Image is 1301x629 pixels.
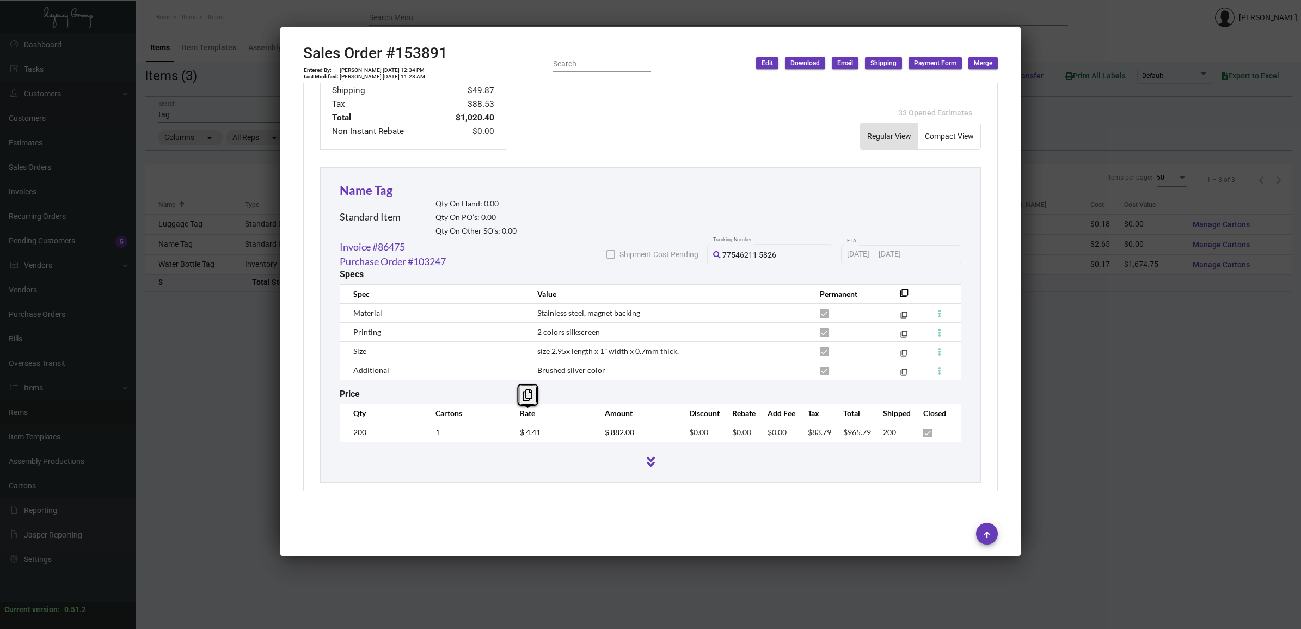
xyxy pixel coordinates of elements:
[523,389,532,401] i: Copy
[353,365,389,375] span: Additional
[900,333,907,340] mat-icon: filter_none
[797,404,832,423] th: Tax
[435,199,517,209] h2: Qty On Hand: 0.00
[900,314,907,321] mat-icon: filter_none
[843,428,871,437] span: $965.79
[332,111,437,125] td: Total
[435,227,517,236] h2: Qty On Other SO’s: 0.00
[64,604,86,615] div: 0.51.2
[912,404,961,423] th: Closed
[861,123,918,149] button: Regular View
[914,59,956,68] span: Payment Form
[537,365,605,375] span: Brushed silver color
[689,428,708,437] span: $0.00
[879,250,931,259] input: End date
[832,57,858,69] button: Email
[918,123,980,149] button: Compact View
[332,84,437,97] td: Shipping
[437,111,495,125] td: $1,020.40
[340,269,364,279] h2: Specs
[756,57,778,69] button: Edit
[898,108,972,117] span: 33 Opened Estimates
[339,67,426,74] td: [PERSON_NAME] [DATE] 12:34 PM
[768,428,787,437] span: $0.00
[353,308,382,317] span: Material
[594,404,678,423] th: Amount
[900,292,909,301] mat-icon: filter_none
[332,125,437,138] td: Non Instant Rebate
[339,74,426,80] td: [PERSON_NAME] [DATE] 11:28 AM
[353,327,381,337] span: Printing
[883,428,896,437] span: 200
[900,352,907,359] mat-icon: filter_none
[721,404,757,423] th: Rebate
[865,57,902,69] button: Shipping
[437,84,495,97] td: $49.87
[808,428,831,437] span: $83.79
[870,59,897,68] span: Shipping
[537,308,640,317] span: Stainless steel, magnet backing
[889,103,981,123] button: 33 Opened Estimates
[974,59,992,68] span: Merge
[332,97,437,111] td: Tax
[678,404,721,423] th: Discount
[303,74,339,80] td: Last Modified:
[340,254,446,269] a: Purchase Order #103247
[4,604,60,615] div: Current version:
[526,284,809,303] th: Value
[809,284,883,303] th: Permanent
[872,404,912,423] th: Shipped
[909,57,962,69] button: Payment Form
[303,44,447,63] h2: Sales Order #153891
[509,404,593,423] th: Rate
[353,346,366,356] span: Size
[437,125,495,138] td: $0.00
[340,284,526,303] th: Spec
[340,240,405,254] a: Invoice #86475
[732,428,751,437] span: $0.00
[340,211,401,223] h2: Standard Item
[837,59,853,68] span: Email
[757,404,797,423] th: Add Fee
[437,97,495,111] td: $88.53
[340,183,392,198] a: Name Tag
[537,346,679,356] span: size 2.95x length x 1” width x 0.7mm thick.
[340,404,425,423] th: Qty
[340,389,360,399] h2: Price
[435,213,517,222] h2: Qty On PO’s: 0.00
[785,57,825,69] button: Download
[537,327,600,337] span: 2 colors silkscreen
[968,57,998,69] button: Merge
[762,59,773,68] span: Edit
[303,67,339,74] td: Entered By:
[722,251,776,259] span: 77546211 5826
[900,371,907,378] mat-icon: filter_none
[790,59,820,68] span: Download
[832,404,873,423] th: Total
[619,248,698,261] span: Shipment Cost Pending
[425,404,509,423] th: Cartons
[847,250,869,259] input: Start date
[872,250,876,259] span: –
